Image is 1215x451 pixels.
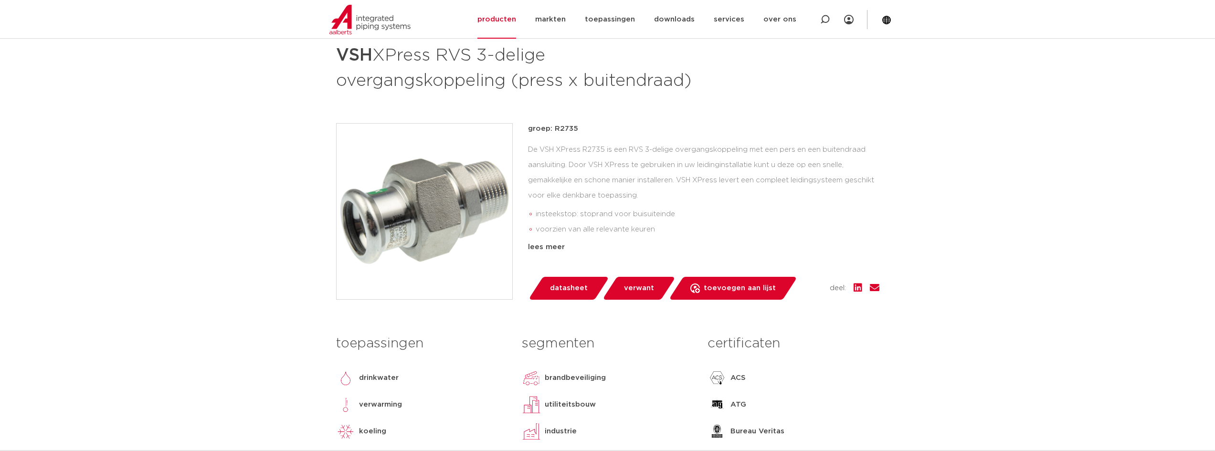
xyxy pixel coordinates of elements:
img: ACS [708,368,727,388]
h1: XPress RVS 3-delige overgangskoppeling (press x buitendraad) [336,41,695,93]
p: Bureau Veritas [730,426,784,437]
img: brandbeveiliging [522,368,541,388]
p: ACS [730,372,746,384]
span: datasheet [550,281,588,296]
img: koeling [336,422,355,441]
p: groep: R2735 [528,123,879,135]
img: ATG [708,395,727,414]
div: lees meer [528,241,879,253]
li: voorzien van alle relevante keuren [536,222,879,237]
img: Product Image for VSH XPress RVS 3-delige overgangskoppeling (press x buitendraad) [337,124,512,299]
p: koeling [359,426,386,437]
p: drinkwater [359,372,399,384]
div: De VSH XPress R2735 is een RVS 3-delige overgangskoppeling met een pers en een buitendraad aanslu... [528,142,879,238]
h3: segmenten [522,334,693,353]
p: ATG [730,399,746,410]
img: utiliteitsbouw [522,395,541,414]
h3: toepassingen [336,334,507,353]
img: industrie [522,422,541,441]
strong: VSH [336,47,372,64]
img: Bureau Veritas [708,422,727,441]
p: utiliteitsbouw [545,399,596,410]
span: verwant [624,281,654,296]
li: insteekstop: stoprand voor buisuiteinde [536,207,879,222]
p: brandbeveiliging [545,372,606,384]
a: verwant [602,277,676,300]
p: verwarming [359,399,402,410]
span: toevoegen aan lijst [704,281,776,296]
li: Leak Before Pressed-functie [536,237,879,252]
a: datasheet [528,277,609,300]
h3: certificaten [708,334,879,353]
span: deel: [830,283,846,294]
img: verwarming [336,395,355,414]
p: industrie [545,426,577,437]
img: drinkwater [336,368,355,388]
